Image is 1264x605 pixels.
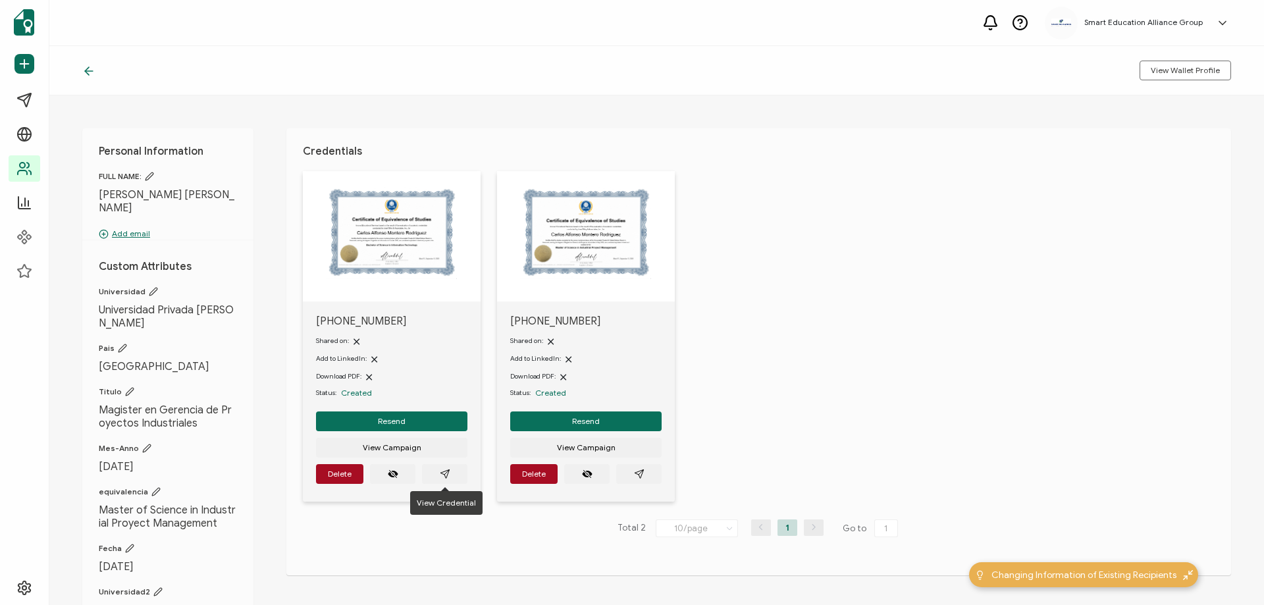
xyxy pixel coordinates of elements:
[316,388,336,398] span: Status:
[510,438,662,458] button: View Campaign
[363,444,421,452] span: View Campaign
[388,469,398,479] ion-icon: eye off
[99,343,237,354] span: Pais
[316,372,361,381] span: Download PDF:
[316,354,367,363] span: Add to LinkedIn:
[634,469,645,479] ion-icon: paper plane outline
[572,417,600,425] span: Resend
[99,443,237,454] span: Mes-Anno
[440,469,450,479] ion-icon: paper plane outline
[303,145,1215,158] h1: Credentials
[656,519,738,537] input: Select
[341,388,372,398] span: Created
[510,336,543,345] span: Shared on:
[843,519,901,538] span: Go to
[328,470,352,478] span: Delete
[316,315,467,328] span: [PHONE_NUMBER]
[99,360,237,373] span: [GEOGRAPHIC_DATA]
[99,286,237,297] span: Universidad
[99,171,237,182] span: FULL NAME:
[99,145,237,158] h1: Personal Information
[510,354,561,363] span: Add to LinkedIn:
[316,411,467,431] button: Resend
[99,386,237,397] span: Titulo
[99,504,237,530] span: Master of Science in Industrial Proyect Management
[510,388,531,398] span: Status:
[510,372,556,381] span: Download PDF:
[316,438,467,458] button: View Campaign
[1198,542,1264,605] iframe: Chat Widget
[316,336,349,345] span: Shared on:
[1051,18,1071,27] img: 111c7b32-d500-4ce1-86d1-718dc6ccd280.jpg
[99,188,237,215] span: [PERSON_NAME] [PERSON_NAME]
[777,519,797,536] li: 1
[14,9,34,36] img: sertifier-logomark-colored.svg
[99,460,237,473] span: [DATE]
[316,464,363,484] button: Delete
[1140,61,1231,80] button: View Wallet Profile
[582,469,592,479] ion-icon: eye off
[99,404,237,430] span: Magister en Gerencia de Proyectos Industriales
[522,470,546,478] span: Delete
[99,543,237,554] span: Fecha
[99,560,237,573] span: [DATE]
[1151,66,1220,74] span: View Wallet Profile
[99,587,237,597] span: Universidad2
[557,444,616,452] span: View Campaign
[1183,570,1193,580] img: minimize-icon.svg
[378,417,406,425] span: Resend
[1084,18,1203,27] h5: Smart Education Alliance Group
[991,568,1176,582] span: Changing Information of Existing Recipients
[99,303,237,330] span: Universidad Privada [PERSON_NAME]
[99,487,237,497] span: equivalencia
[99,260,237,273] h1: Custom Attributes
[510,315,662,328] span: [PHONE_NUMBER]
[99,228,237,240] p: Add email
[410,491,483,515] div: View Credential
[535,388,566,398] span: Created
[510,411,662,431] button: Resend
[618,519,646,538] span: Total 2
[510,464,558,484] button: Delete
